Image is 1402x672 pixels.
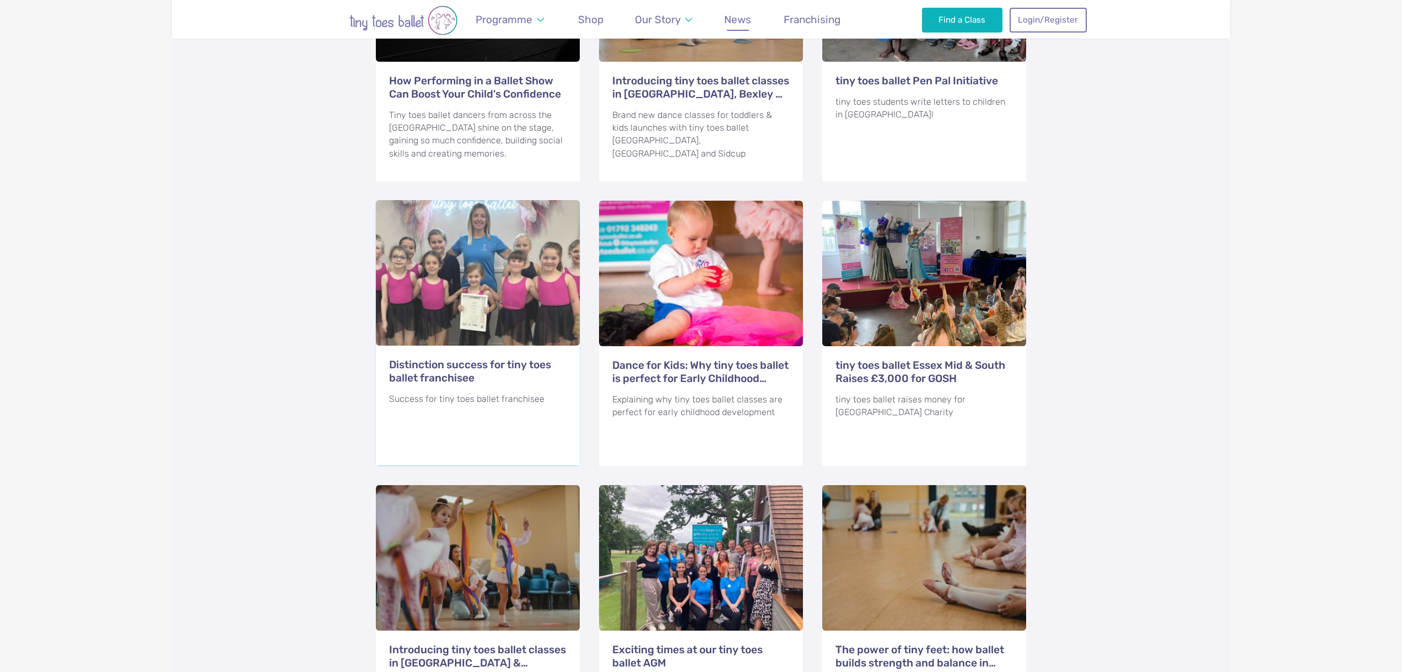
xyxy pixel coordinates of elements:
div: tiny toes ballet raises money for [GEOGRAPHIC_DATA] Charity [835,393,1013,418]
h3: The power of tiny feet: how ballet builds strength and balance in children [835,643,1013,670]
h3: Introducing tiny toes ballet classes in [GEOGRAPHIC_DATA], Bexley & Sidcup [612,74,790,101]
h3: Distinction success for tiny toes ballet franchisee [389,358,567,385]
img: tiny toes ballet [315,6,492,35]
a: Dance for Kids: Why tiny toes ballet is perfect for Early Childhood Development Explaining why ti... [599,201,803,466]
div: Success for tiny toes ballet franchisee [389,393,567,405]
h3: Introducing tiny toes ballet classes in [GEOGRAPHIC_DATA] & [GEOGRAPHIC_DATA] [389,643,567,670]
a: News [719,7,757,33]
h3: tiny toes ballet Essex Mid & South Raises £3,000 for GOSH [835,359,1013,385]
a: Shop [573,7,608,33]
h3: Dance for Kids: Why tiny toes ballet is perfect for Early Childhood Development [612,359,790,385]
div: Tiny toes ballet dancers from across the [GEOGRAPHIC_DATA] shine on the stage, gaining so much co... [389,109,567,160]
div: tiny toes students write letters to children in [GEOGRAPHIC_DATA]! [835,95,1013,121]
div: Explaining why tiny toes ballet classes are perfect for early childhood development [612,393,790,418]
div: Brand new dance classes for toddlers & kids launches with tiny toes ballet [GEOGRAPHIC_DATA], [GE... [612,109,790,160]
a: tiny toes ballet Essex Mid & South Raises £3,000 for GOSH tiny toes ballet raises money for [GEOG... [822,201,1026,466]
h3: tiny toes ballet Pen Pal Initiative [835,74,1013,88]
span: Our Story [635,13,681,26]
a: Programme [470,7,549,33]
a: Our Story [630,7,698,33]
h3: Exciting times at our tiny toes ballet AGM [612,643,790,670]
span: Programme [476,13,532,26]
a: Login/Register [1010,8,1087,32]
h3: How Performing in a Ballet Show Can Boost Your Child's Confidence [389,74,567,101]
span: Franchising [784,13,840,26]
a: Find a Class [922,8,1003,32]
span: Shop [578,13,603,26]
a: Distinction success for tiny toes ballet franchisee Success for tiny toes ballet franchisee [376,200,580,465]
a: Franchising [778,7,845,33]
span: News [724,13,751,26]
